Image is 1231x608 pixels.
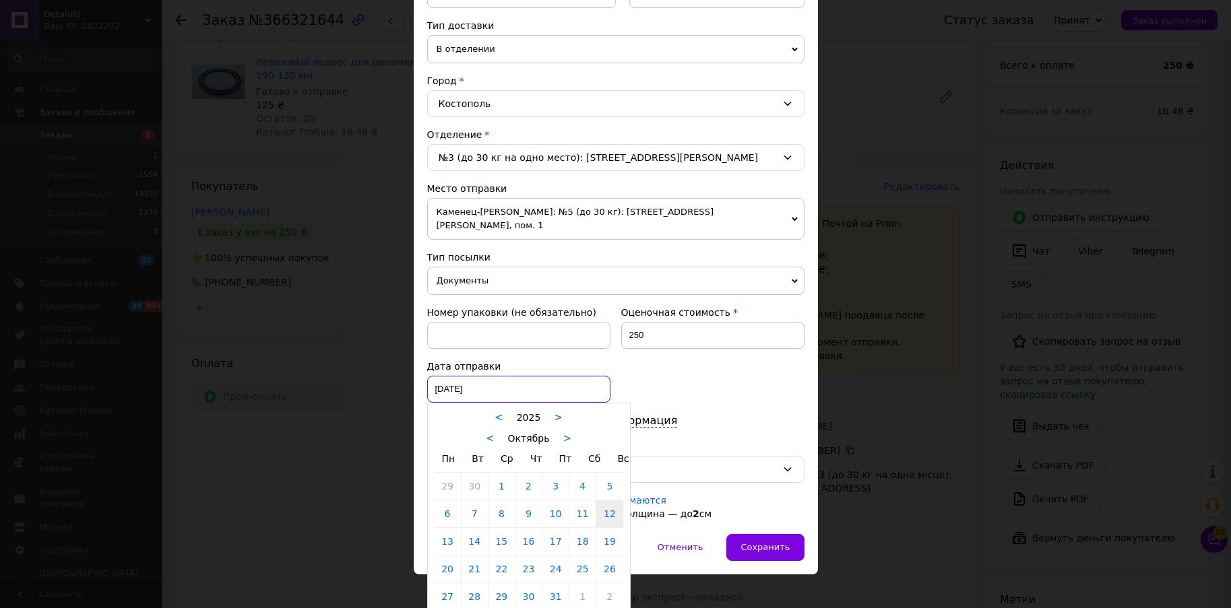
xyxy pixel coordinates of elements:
[462,555,488,582] a: 21
[435,528,461,555] a: 13
[472,453,484,464] span: Вт
[488,555,515,582] a: 22
[495,411,503,424] a: <
[435,500,461,527] a: 6
[596,473,623,500] a: 5
[486,432,495,444] a: <
[542,500,569,527] a: 10
[435,473,461,500] a: 29
[740,542,790,552] span: Сохранить
[596,500,623,527] a: 12
[488,500,515,527] a: 8
[596,528,623,555] a: 19
[658,542,703,552] span: Отменить
[542,528,569,555] a: 17
[515,555,542,582] a: 23
[442,453,455,464] span: Пн
[588,453,600,464] span: Сб
[569,473,596,500] a: 4
[508,433,550,444] span: Октябрь
[530,453,542,464] span: Чт
[563,432,571,444] a: >
[515,473,542,500] a: 2
[488,473,515,500] a: 1
[569,528,596,555] a: 18
[515,528,542,555] a: 16
[515,500,542,527] a: 9
[501,453,513,464] span: Ср
[517,412,541,423] span: 2025
[559,453,571,464] span: Пт
[554,411,563,424] a: >
[569,500,596,527] a: 11
[462,473,488,500] a: 30
[542,473,569,500] a: 3
[435,555,461,582] a: 20
[462,500,488,527] a: 7
[488,528,515,555] a: 15
[618,453,629,464] span: Вс
[596,555,623,582] a: 26
[462,528,488,555] a: 14
[542,555,569,582] a: 24
[569,555,596,582] a: 25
